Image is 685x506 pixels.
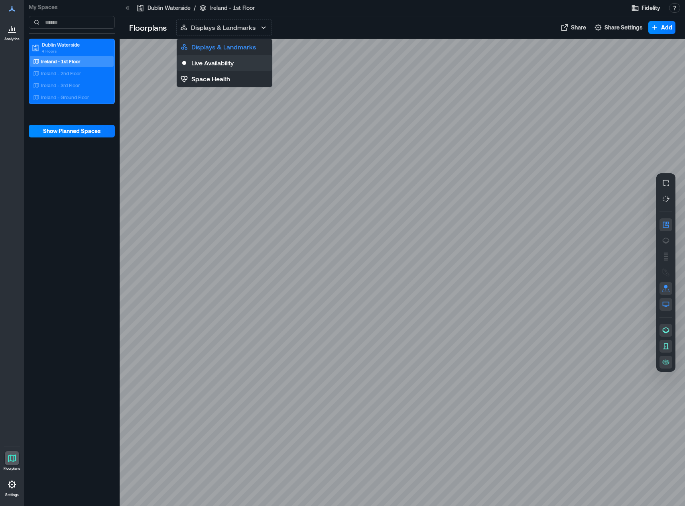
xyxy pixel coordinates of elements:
[129,22,167,33] p: Floorplans
[4,466,20,471] p: Floorplans
[5,492,19,497] p: Settings
[29,3,115,11] p: My Spaces
[29,125,115,137] button: Show Planned Spaces
[191,42,256,52] p: Displays & Landmarks
[177,55,272,71] button: Live Availability
[176,20,272,35] button: Displays & Landmarks
[42,41,109,48] p: Dublin Waterside
[191,58,234,68] p: Live Availability
[41,94,89,100] p: Ireland - Ground Floor
[642,4,660,12] span: Fidelity
[571,24,586,31] span: Share
[191,23,256,32] p: Displays & Landmarks
[2,475,22,500] a: Settings
[177,39,272,55] button: Displays & Landmarks
[43,127,101,135] span: Show Planned Spaces
[41,70,81,76] p: Ireland - 2nd Floor
[210,4,255,12] p: Ireland - 1st Floor
[177,71,272,87] button: Space Health
[4,37,20,41] p: Analytics
[604,24,643,31] span: Share Settings
[191,74,230,84] p: Space Health
[194,4,196,12] p: /
[558,21,589,34] button: Share
[629,2,663,14] button: Fidelity
[1,449,23,473] a: Floorplans
[148,4,191,12] p: Dublin Waterside
[41,82,80,88] p: Ireland - 3rd Floor
[648,21,675,34] button: Add
[592,21,645,34] button: Share Settings
[41,58,81,65] p: Ireland - 1st Floor
[42,48,109,54] p: 4 Floors
[2,19,22,44] a: Analytics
